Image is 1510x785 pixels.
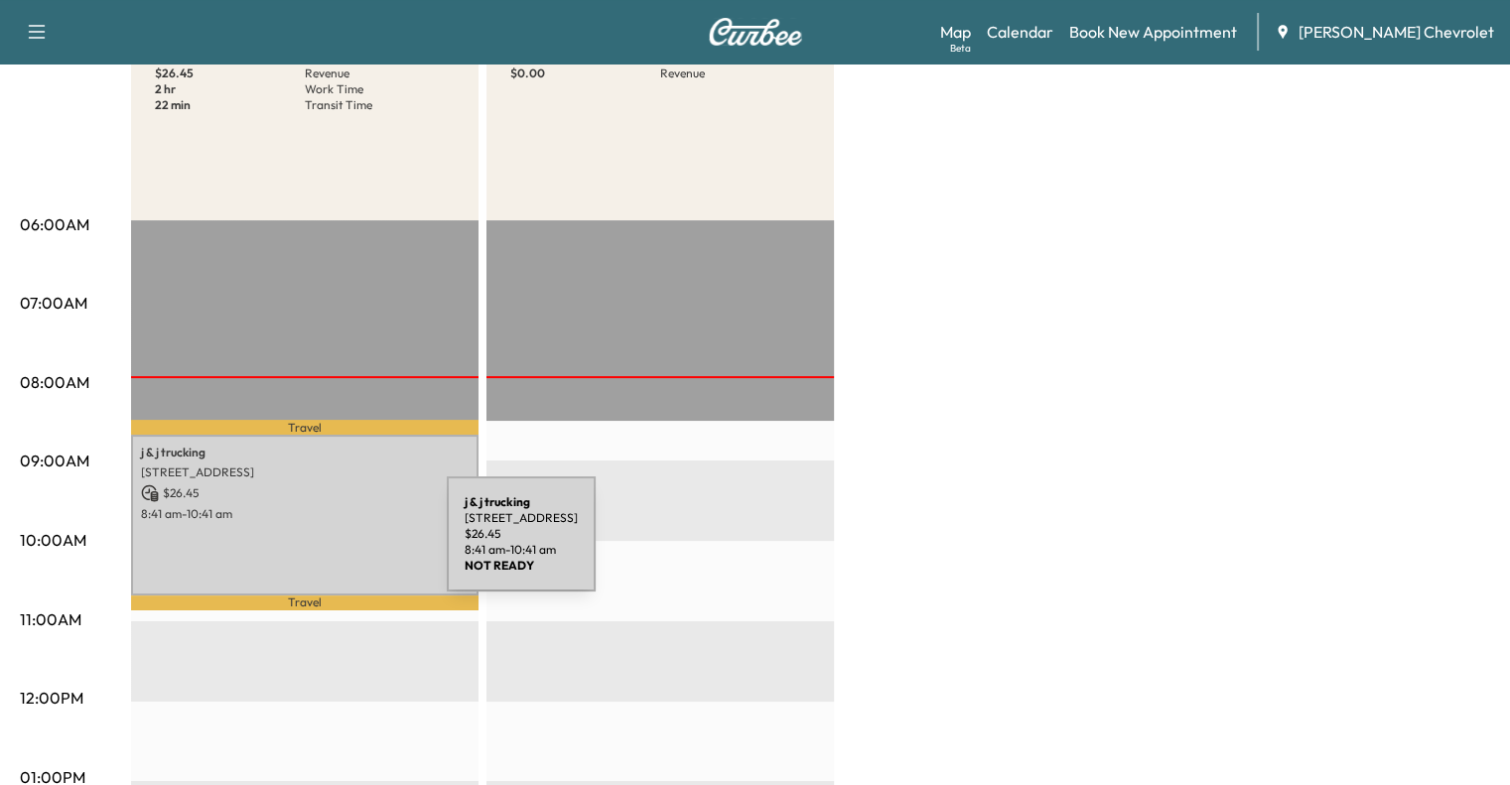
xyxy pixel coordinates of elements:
[510,65,660,81] p: $ 0.00
[20,212,89,236] p: 06:00AM
[465,494,530,509] b: j & j trucking
[465,526,578,542] p: $ 26.45
[465,558,534,573] b: NOT READY
[708,18,803,46] img: Curbee Logo
[155,65,305,81] p: $ 26.45
[20,528,86,552] p: 10:00AM
[465,542,578,558] p: 8:41 am - 10:41 am
[155,81,305,97] p: 2 hr
[1299,20,1494,44] span: [PERSON_NAME] Chevrolet
[20,449,89,472] p: 09:00AM
[131,420,479,435] p: Travel
[987,20,1053,44] a: Calendar
[305,81,455,97] p: Work Time
[141,506,469,522] p: 8:41 am - 10:41 am
[660,65,810,81] p: Revenue
[141,445,469,460] p: j & j trucking
[950,41,971,56] div: Beta
[20,686,83,710] p: 12:00PM
[155,97,305,113] p: 22 min
[305,97,455,113] p: Transit Time
[1069,20,1237,44] a: Book New Appointment
[141,464,469,480] p: [STREET_ADDRESS]
[20,291,87,315] p: 07:00AM
[20,370,89,394] p: 08:00AM
[131,595,479,610] p: Travel
[305,65,455,81] p: Revenue
[20,607,81,631] p: 11:00AM
[465,510,578,526] p: [STREET_ADDRESS]
[141,484,469,502] p: $ 26.45
[940,20,971,44] a: MapBeta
